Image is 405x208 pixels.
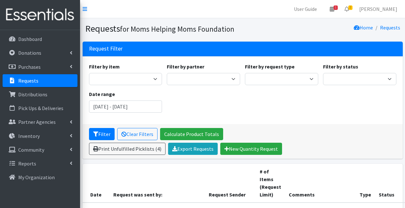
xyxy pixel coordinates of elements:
[89,143,166,155] a: Print Unfulfilled Picklists (4)
[3,46,77,59] a: Donations
[348,5,352,10] span: 2
[323,63,358,70] label: Filter by status
[83,164,109,203] th: Date
[18,147,44,153] p: Community
[3,102,77,115] a: Pick Ups & Deliveries
[160,128,223,140] a: Calculate Product Totals
[18,91,47,98] p: Distributions
[89,90,115,98] label: Date range
[325,3,339,15] a: 1
[356,164,375,203] th: Type
[3,4,77,26] img: HumanEssentials
[89,45,123,52] h3: Request Filter
[285,164,356,203] th: Comments
[3,116,77,128] a: Partner Agencies
[18,50,41,56] p: Donations
[3,130,77,142] a: Inventory
[18,64,41,70] p: Purchases
[380,24,400,31] a: Requests
[18,133,40,139] p: Inventory
[18,174,55,180] p: My Organization
[256,164,285,203] th: # of Items (Request Limit)
[3,74,77,87] a: Requests
[3,157,77,170] a: Reports
[18,36,42,42] p: Dashboard
[18,160,36,167] p: Reports
[3,88,77,101] a: Distributions
[354,3,402,15] a: [PERSON_NAME]
[289,3,322,15] a: User Guide
[205,164,256,203] th: Request Sender
[18,105,63,111] p: Pick Ups & Deliveries
[117,128,158,140] a: Clear Filters
[375,164,402,203] th: Status
[245,63,295,70] label: Filter by request type
[120,24,234,34] small: for Moms Helping Moms Foundation
[339,3,354,15] a: 2
[18,77,38,84] p: Requests
[3,60,77,73] a: Purchases
[3,143,77,156] a: Community
[220,143,282,155] a: New Quantity Request
[354,24,373,31] a: Home
[18,119,56,125] p: Partner Agencies
[89,100,162,113] input: January 1, 2011 - December 31, 2011
[3,33,77,45] a: Dashboard
[85,23,240,34] h1: Requests
[168,143,218,155] a: Export Requests
[109,164,205,203] th: Request was sent by:
[89,128,115,140] button: Filter
[89,63,120,70] label: Filter by item
[334,5,338,10] span: 1
[3,171,77,184] a: My Organization
[167,63,204,70] label: Filter by partner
